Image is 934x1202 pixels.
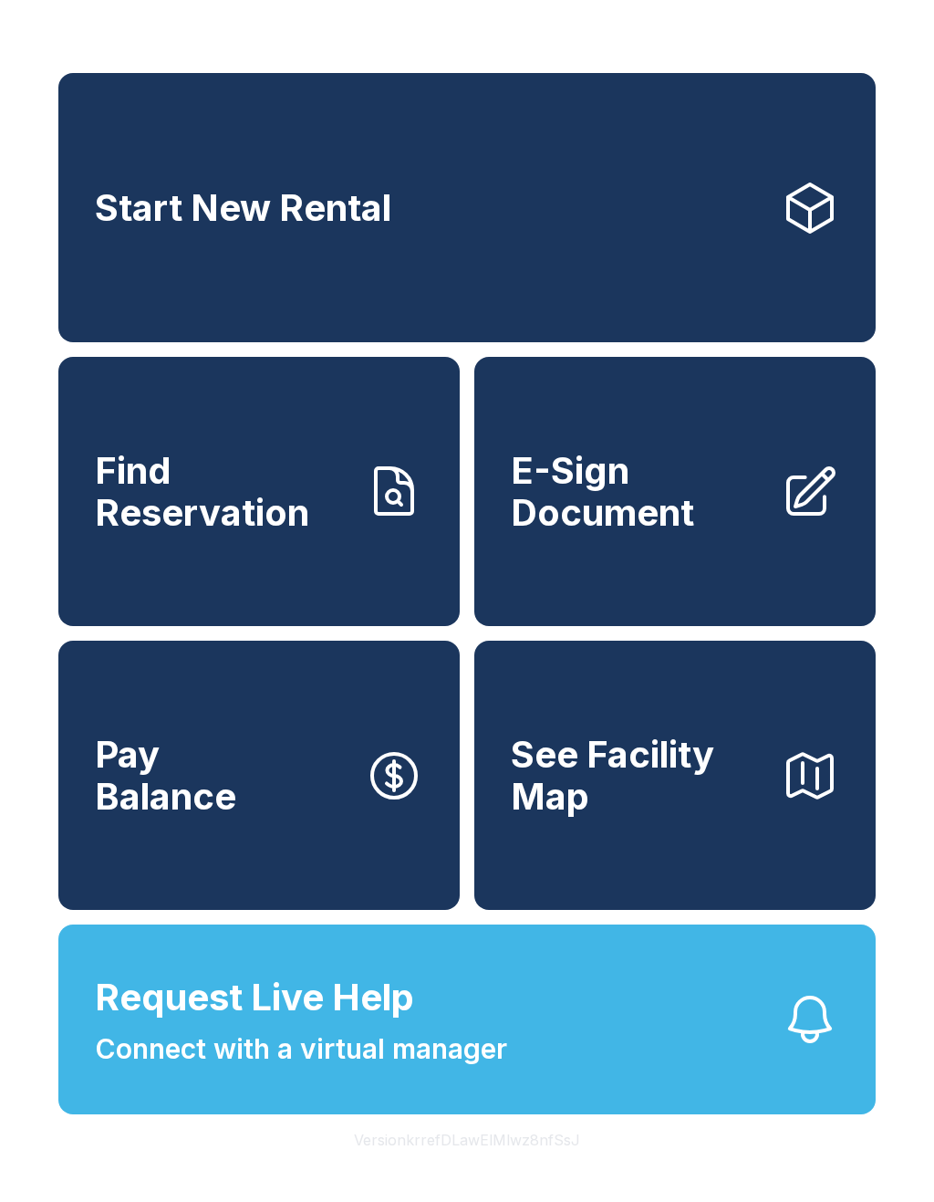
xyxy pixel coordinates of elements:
[511,734,766,817] span: See Facility Map
[58,73,876,342] a: Start New Rental
[339,1114,595,1165] button: VersionkrrefDLawElMlwz8nfSsJ
[95,734,236,817] span: Pay Balance
[474,357,876,626] a: E-Sign Document
[474,641,876,910] button: See Facility Map
[58,925,876,1114] button: Request Live HelpConnect with a virtual manager
[95,450,350,533] span: Find Reservation
[95,1029,507,1070] span: Connect with a virtual manager
[95,187,391,229] span: Start New Rental
[511,450,766,533] span: E-Sign Document
[58,357,460,626] a: Find Reservation
[58,641,460,910] button: PayBalance
[95,970,414,1025] span: Request Live Help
